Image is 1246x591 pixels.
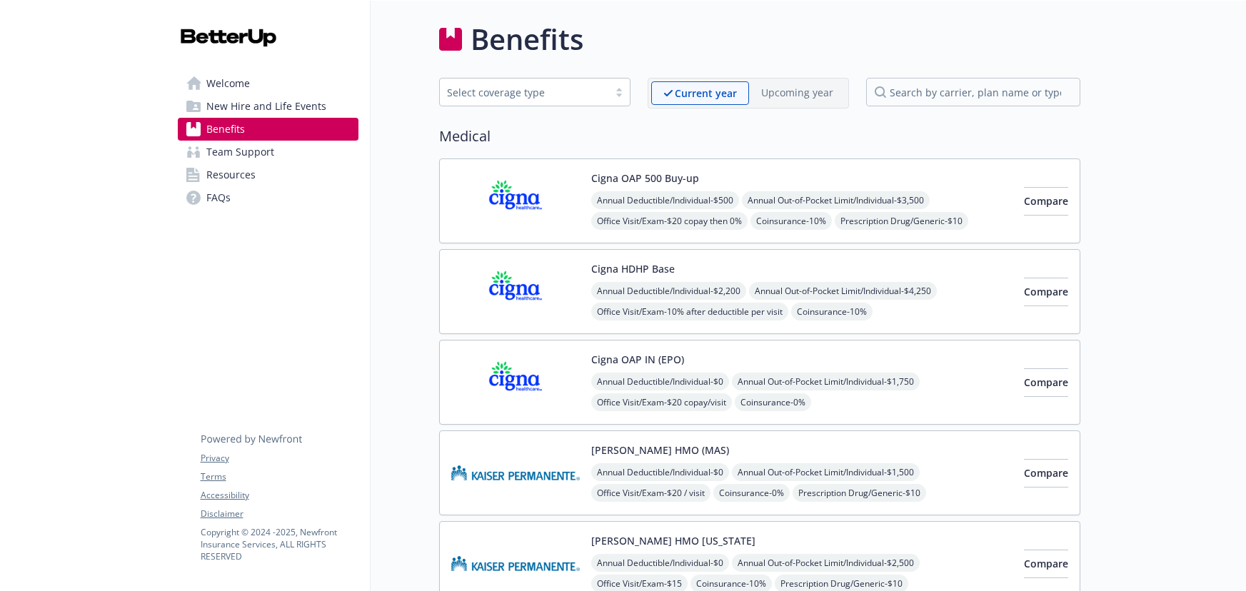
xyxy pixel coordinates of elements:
span: Annual Deductible/Individual - $2,200 [591,282,746,300]
button: Compare [1024,368,1068,397]
p: Copyright © 2024 - 2025 , Newfront Insurance Services, ALL RIGHTS RESERVED [201,526,358,562]
span: Compare [1024,375,1068,389]
button: Compare [1024,187,1068,216]
a: New Hire and Life Events [178,95,358,118]
span: Prescription Drug/Generic - $10 [835,212,968,230]
h1: Benefits [471,18,583,61]
span: Coinsurance - 0% [735,393,811,411]
a: Team Support [178,141,358,163]
a: Privacy [201,452,358,465]
span: Compare [1024,285,1068,298]
span: Office Visit/Exam - $20 copay/visit [591,393,732,411]
span: Coinsurance - 0% [713,484,790,502]
button: [PERSON_NAME] HMO (MAS) [591,443,729,458]
span: Upcoming year [749,81,845,105]
span: Office Visit/Exam - 10% after deductible per visit [591,303,788,320]
button: Cigna OAP 500 Buy-up [591,171,699,186]
a: Accessibility [201,489,358,502]
img: CIGNA carrier logo [451,171,580,231]
span: Benefits [206,118,245,141]
span: Office Visit/Exam - $20 / visit [591,484,710,502]
a: Benefits [178,118,358,141]
span: Annual Out-of-Pocket Limit/Individual - $3,500 [742,191,930,209]
a: Disclaimer [201,507,358,520]
span: Resources [206,163,256,186]
p: Upcoming year [761,85,833,100]
button: Compare [1024,550,1068,578]
span: Compare [1024,466,1068,480]
button: Cigna OAP IN (EPO) [591,352,684,367]
span: FAQs [206,186,231,209]
span: Compare [1024,194,1068,208]
a: Resources [178,163,358,186]
span: Annual Deductible/Individual - $0 [591,373,729,390]
span: Annual Out-of-Pocket Limit/Individual - $1,500 [732,463,920,481]
div: Select coverage type [447,85,601,100]
span: New Hire and Life Events [206,95,326,118]
span: Compare [1024,557,1068,570]
span: Coinsurance - 10% [750,212,832,230]
p: Current year [675,86,737,101]
span: Annual Out-of-Pocket Limit/Individual - $1,750 [732,373,920,390]
a: FAQs [178,186,358,209]
span: Annual Out-of-Pocket Limit/Individual - $4,250 [749,282,937,300]
span: Annual Deductible/Individual - $500 [591,191,739,209]
span: Annual Out-of-Pocket Limit/Individual - $2,500 [732,554,920,572]
button: Compare [1024,278,1068,306]
span: Office Visit/Exam - $20 copay then 0% [591,212,748,230]
span: Annual Deductible/Individual - $0 [591,463,729,481]
img: Kaiser Permanente Insurance Company carrier logo [451,443,580,503]
span: Prescription Drug/Generic - $10 [793,484,926,502]
h2: Medical [439,126,1080,147]
input: search by carrier, plan name or type [866,78,1080,106]
img: CIGNA carrier logo [451,261,580,322]
a: Welcome [178,72,358,95]
button: Cigna HDHP Base [591,261,675,276]
button: [PERSON_NAME] HMO [US_STATE] [591,533,755,548]
a: Terms [201,470,358,483]
span: Annual Deductible/Individual - $0 [591,554,729,572]
span: Team Support [206,141,274,163]
span: Welcome [206,72,250,95]
img: CIGNA carrier logo [451,352,580,413]
span: Coinsurance - 10% [791,303,873,320]
button: Compare [1024,459,1068,488]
